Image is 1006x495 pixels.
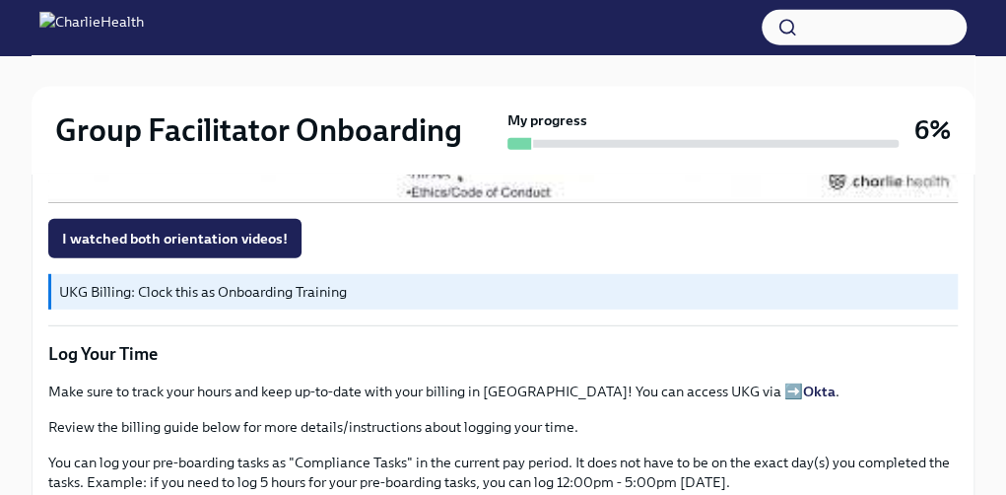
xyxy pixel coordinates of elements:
[48,453,958,492] p: You can log your pre-boarding tasks as "Compliance Tasks" in the current pay period. It does not ...
[48,219,302,258] button: I watched both orientation videos!
[48,417,958,437] p: Review the billing guide below for more details/instructions about logging your time.
[48,382,958,401] p: Make sure to track your hours and keep up-to-date with your billing in [GEOGRAPHIC_DATA]! You can...
[914,112,951,148] h3: 6%
[48,342,958,366] p: Log Your Time
[62,229,288,248] span: I watched both orientation videos!
[55,110,462,150] h2: Group Facilitator Onboarding
[39,12,144,43] img: CharlieHealth
[59,282,950,302] p: UKG Billing: Clock this as Onboarding Training
[803,383,836,400] a: Okta
[507,110,587,130] strong: My progress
